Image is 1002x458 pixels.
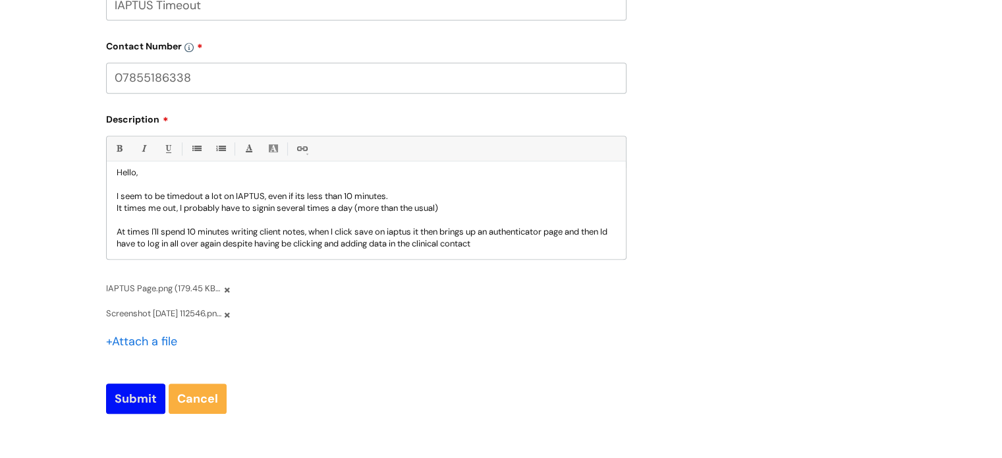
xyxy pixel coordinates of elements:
[117,226,616,250] p: At times I'll spend 10 minutes writing client notes, when I click save on iaptus it then brings u...
[240,140,257,157] a: Font Color
[106,384,165,414] input: Submit
[106,109,626,125] label: Description
[135,140,152,157] a: Italic (Ctrl-I)
[106,281,221,296] span: IAPTUS Page.png (179.45 KB ) -
[106,331,185,352] div: Attach a file
[106,306,221,321] span: Screenshot [DATE] 112546.png (61.67 KB ) -
[184,43,194,52] img: info-icon.svg
[188,140,204,157] a: • Unordered List (Ctrl-Shift-7)
[117,190,616,202] p: I seem to be timedout a lot on IAPTUS, even if its less than 10 minutes.
[117,167,616,179] p: Hello,
[117,202,616,214] p: It times me out, I probably have to sig nin several times a day (more than the usual)
[106,36,626,52] label: Contact Number
[265,140,281,157] a: Back Color
[212,140,229,157] a: 1. Ordered List (Ctrl-Shift-8)
[159,140,176,157] a: Underline(Ctrl-U)
[111,140,127,157] a: Bold (Ctrl-B)
[293,140,310,157] a: Link
[169,384,227,414] a: Cancel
